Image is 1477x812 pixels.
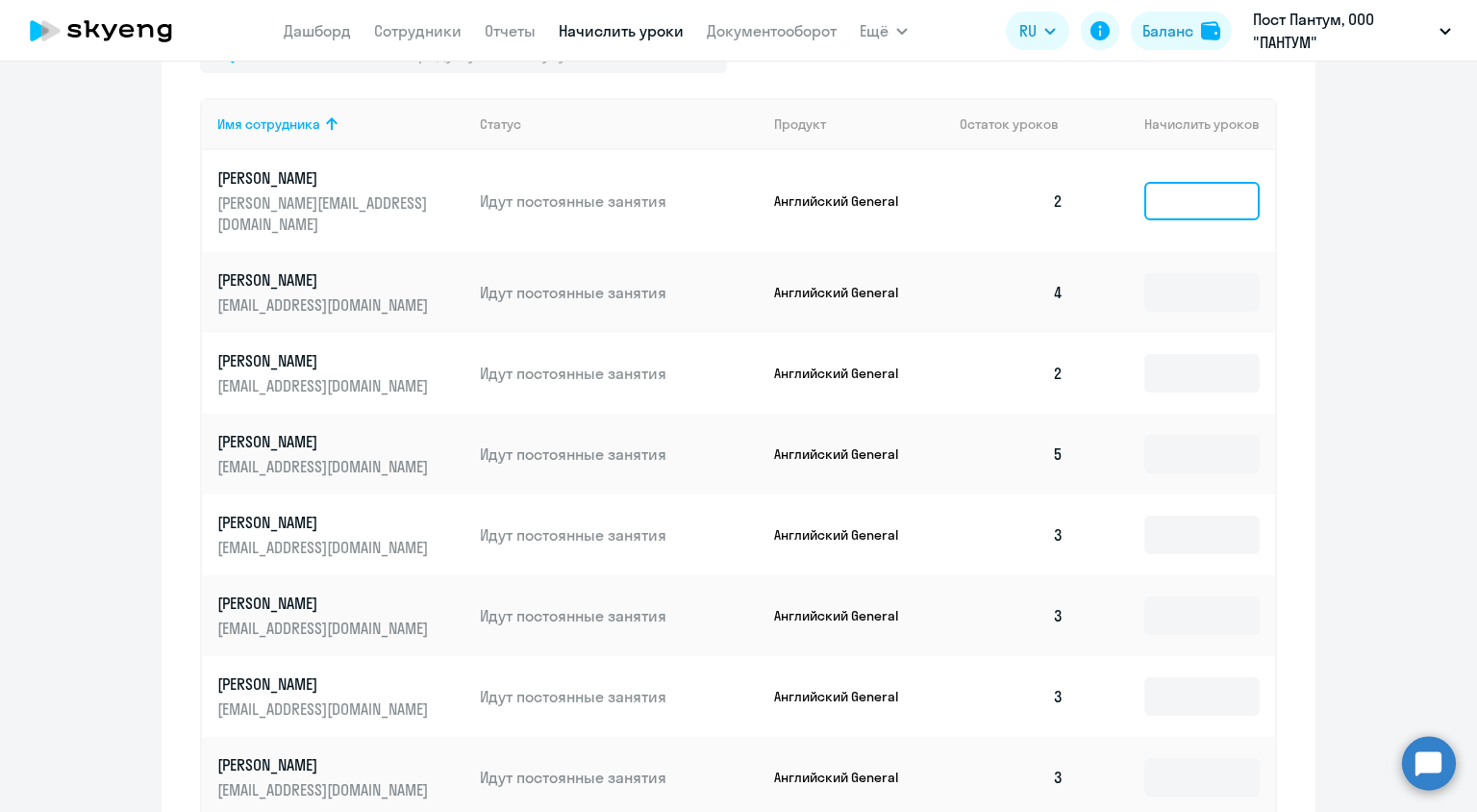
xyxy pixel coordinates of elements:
img: balance [1201,21,1220,40]
p: Английский General [774,365,918,382]
td: 2 [944,150,1079,252]
button: Ещё [860,12,908,50]
p: [EMAIL_ADDRESS][DOMAIN_NAME] [217,779,433,800]
a: [PERSON_NAME][EMAIL_ADDRESS][DOMAIN_NAME] [217,593,464,639]
td: 5 [944,414,1079,495]
p: [EMAIL_ADDRESS][DOMAIN_NAME] [217,375,433,396]
a: Дашборд [284,21,351,40]
th: Начислить уроков [1079,98,1275,150]
p: [PERSON_NAME] [217,673,433,695]
p: [EMAIL_ADDRESS][DOMAIN_NAME] [217,294,433,316]
p: Идут постоянные занятия [480,686,759,707]
p: Английский General [774,607,918,624]
div: Остаток уроков [960,115,1079,133]
p: Идут постоянные занятия [480,190,759,212]
p: [EMAIL_ADDRESS][DOMAIN_NAME] [217,698,433,720]
p: [EMAIL_ADDRESS][DOMAIN_NAME] [217,537,433,558]
a: [PERSON_NAME][PERSON_NAME][EMAIL_ADDRESS][DOMAIN_NAME] [217,167,464,235]
p: Идут постоянные занятия [480,767,759,788]
div: Продукт [774,115,826,133]
div: Имя сотрудника [217,115,320,133]
a: [PERSON_NAME][EMAIL_ADDRESS][DOMAIN_NAME] [217,269,464,316]
p: [PERSON_NAME][EMAIL_ADDRESS][DOMAIN_NAME] [217,192,433,235]
td: 3 [944,495,1079,575]
p: [EMAIL_ADDRESS][DOMAIN_NAME] [217,618,433,639]
td: 2 [944,333,1079,414]
div: Баланс [1142,19,1193,42]
p: [PERSON_NAME] [217,269,433,291]
a: Сотрудники [374,21,462,40]
a: [PERSON_NAME][EMAIL_ADDRESS][DOMAIN_NAME] [217,673,464,720]
a: Начислить уроки [559,21,684,40]
p: [PERSON_NAME] [217,754,433,775]
p: [PERSON_NAME] [217,167,433,189]
a: Документооборот [707,21,837,40]
span: RU [1019,19,1037,42]
p: [EMAIL_ADDRESS][DOMAIN_NAME] [217,456,433,477]
p: Пост Пантум, ООО "ПАНТУМ" [1253,8,1432,54]
p: Английский General [774,769,918,786]
button: Пост Пантум, ООО "ПАНТУМ" [1243,8,1461,54]
a: Отчеты [485,21,536,40]
div: Имя сотрудника [217,115,464,133]
p: [PERSON_NAME] [217,431,433,452]
a: [PERSON_NAME][EMAIL_ADDRESS][DOMAIN_NAME] [217,512,464,558]
a: [PERSON_NAME][EMAIL_ADDRESS][DOMAIN_NAME] [217,754,464,800]
button: RU [1006,12,1069,50]
span: Ещё [860,19,889,42]
p: Английский General [774,688,918,705]
div: Статус [480,115,759,133]
td: 3 [944,656,1079,737]
a: [PERSON_NAME][EMAIL_ADDRESS][DOMAIN_NAME] [217,431,464,477]
p: Идут постоянные занятия [480,444,759,465]
div: Продукт [774,115,945,133]
p: [PERSON_NAME] [217,512,433,533]
td: 3 [944,575,1079,656]
p: Английский General [774,284,918,301]
p: Английский General [774,445,918,463]
p: Английский General [774,526,918,544]
p: Идут постоянные занятия [480,605,759,626]
a: [PERSON_NAME][EMAIL_ADDRESS][DOMAIN_NAME] [217,350,464,396]
span: Остаток уроков [960,115,1059,133]
p: Идут постоянные занятия [480,363,759,384]
td: 4 [944,252,1079,333]
p: [PERSON_NAME] [217,350,433,371]
p: Идут постоянные занятия [480,282,759,303]
p: Английский General [774,192,918,210]
p: [PERSON_NAME] [217,593,433,614]
button: Балансbalance [1131,12,1232,50]
div: Статус [480,115,521,133]
p: Идут постоянные занятия [480,524,759,546]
